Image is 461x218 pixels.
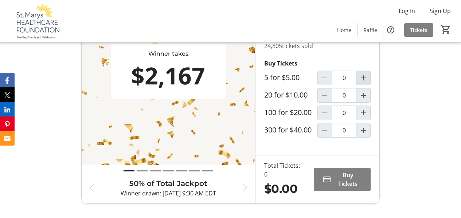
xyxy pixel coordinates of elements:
button: Increment by one [356,88,370,102]
button: Increment by one [356,71,370,85]
label: 100 for $20.00 [264,108,312,117]
label: 5 for $5.00 [264,73,300,82]
div: Total Tickets: 0 [264,161,302,179]
button: Log In [393,5,421,17]
button: Help [383,23,398,37]
button: Increment by one [356,106,370,120]
span: Buy Tickets [334,171,362,188]
a: Raffle [358,23,383,37]
p: Winner drawn: [DATE] 9:30 AM EDT [102,189,235,198]
div: $2,167 [114,58,223,93]
button: Cart [439,23,452,36]
button: Draw 5 [176,167,187,175]
label: 300 for $40.00 [264,126,312,134]
button: Draw 3 [150,167,161,175]
div: $0.00 [264,180,302,198]
span: Sign Up [430,7,451,15]
button: Sign Up [424,5,457,17]
span: Tickets [410,26,427,34]
img: St. Marys Healthcare Foundation's Logo [4,3,69,39]
span: Raffle [363,26,377,34]
button: Draw 6 [189,167,200,175]
button: Draw 1 [124,167,134,175]
p: 24,805 tickets sold [264,41,371,50]
button: Draw 4 [163,167,174,175]
span: Log In [399,7,415,15]
label: 20 for $10.00 [264,91,308,99]
a: Home [331,23,357,37]
button: Draw 2 [137,167,148,175]
div: Winner takes [114,49,223,58]
button: Draw 7 [202,167,213,175]
button: Buy Tickets [314,168,371,191]
span: Home [337,26,351,34]
h3: 50% of Total Jackpot [102,178,235,189]
button: Increment by one [356,123,370,137]
a: Tickets [404,23,433,37]
strong: Buy Tickets [264,59,297,67]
